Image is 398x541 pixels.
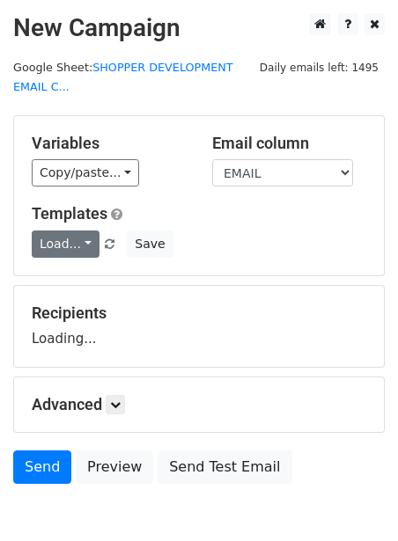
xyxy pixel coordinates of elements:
[254,61,385,74] a: Daily emails left: 1495
[127,230,173,258] button: Save
[212,134,366,153] h5: Email column
[13,13,385,43] h2: New Campaign
[310,457,398,541] iframe: Chat Widget
[13,450,71,484] a: Send
[13,61,233,94] small: Google Sheet:
[76,450,153,484] a: Preview
[254,58,385,77] span: Daily emails left: 1495
[32,303,366,349] div: Loading...
[13,61,233,94] a: SHOPPER DEVELOPMENT EMAIL C...
[158,450,291,484] a: Send Test Email
[32,159,139,186] a: Copy/paste...
[32,230,99,258] a: Load...
[32,204,107,223] a: Templates
[32,303,366,323] h5: Recipients
[32,395,366,414] h5: Advanced
[32,134,186,153] h5: Variables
